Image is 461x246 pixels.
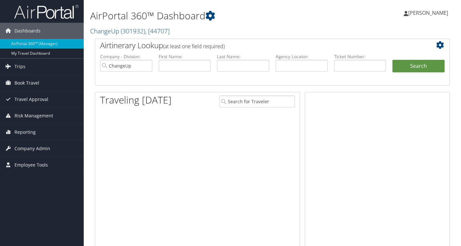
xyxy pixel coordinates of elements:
[14,124,36,140] span: Reporting
[404,3,455,23] a: [PERSON_NAME]
[121,27,145,35] span: ( 301932 )
[14,75,39,91] span: Book Travel
[100,40,415,51] h2: Airtinerary Lookup
[276,53,328,60] label: Agency Locator:
[217,53,269,60] label: Last Name:
[100,93,172,107] h1: Traveling [DATE]
[159,53,211,60] label: First Name:
[90,27,170,35] a: ChangeUp
[163,43,225,50] span: (at least one field required)
[100,53,152,60] label: Company - Division:
[14,59,25,75] span: Trips
[14,157,48,173] span: Employee Tools
[408,9,448,16] span: [PERSON_NAME]
[392,60,445,73] button: Search
[334,53,386,60] label: Ticket Number:
[219,96,295,107] input: Search for Traveler
[14,108,53,124] span: Risk Management
[90,9,333,23] h1: AirPortal 360™ Dashboard
[14,141,50,157] span: Company Admin
[145,27,170,35] span: , [ 44707 ]
[14,91,48,107] span: Travel Approval
[14,4,79,19] img: airportal-logo.png
[14,23,41,39] span: Dashboards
